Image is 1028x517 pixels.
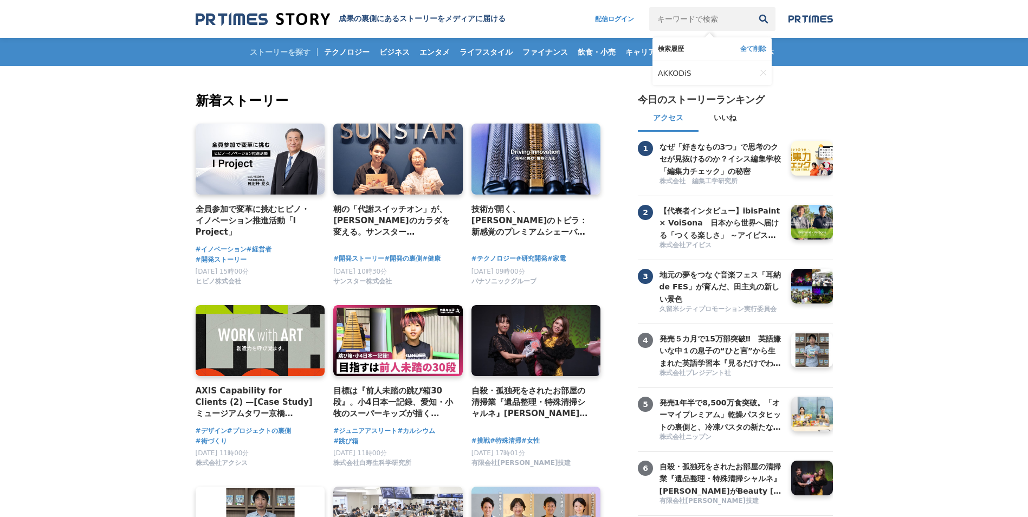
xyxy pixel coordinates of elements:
[196,385,316,420] a: AXIS Capability for Clients (2) —[Case Study] ミュージアムタワー京橋 「WORK with ART」
[227,426,291,436] a: #プロジェクトの裏側
[660,432,712,442] span: 株式会社ニップン
[196,12,506,27] a: 成果の裏側にあるストーリーをメディアに届ける 成果の裏側にあるストーリーをメディアに届ける
[196,255,247,265] a: #開発ストーリー
[384,254,422,264] a: #開発の裏側
[333,203,454,238] a: 朝の「代謝スイッチオン」が、[PERSON_NAME]のカラダを変える。サンスター「[GEOGRAPHIC_DATA]」から生まれた、新しい健康飲料の開発舞台裏
[660,496,759,506] span: 有限会社[PERSON_NAME]技建
[621,38,683,66] a: キャリア・教育
[660,333,783,369] h3: 発売５カ月で15万部突破‼ 英語嫌いな中１の息子の“ひと言”から生まれた英語学習本『見るだけでわかる‼ 英語ピクト図鑑』異例ヒットの要因
[573,47,620,57] span: 飲食・小売
[660,177,783,187] a: 株式会社 編集工学研究所
[521,436,540,446] a: #女性
[471,462,571,469] a: 有限会社[PERSON_NAME]技建
[660,241,783,251] a: 株式会社アイビス
[471,254,516,264] span: #テクノロジー
[415,38,454,66] a: エンタメ
[660,461,783,497] h3: 自殺・孤独死をされたお部屋の清掃業『遺品整理・特殊清掃シャルネ』[PERSON_NAME]がBeauty [GEOGRAPHIC_DATA][PERSON_NAME][GEOGRAPHIC_DA...
[320,47,374,57] span: テクノロジー
[660,333,783,367] a: 発売５カ月で15万部突破‼ 英語嫌いな中１の息子の“ひと言”から生まれた英語学習本『見るだけでわかる‼ 英語ピクト図鑑』異例ヒットの要因
[471,458,571,468] span: 有限会社[PERSON_NAME]技建
[547,254,566,264] a: #家電
[638,106,699,132] button: アクセス
[422,254,441,264] a: #健康
[638,461,653,476] span: 6
[788,15,833,23] img: prtimes
[660,141,783,176] a: なぜ「好きなもの3つ」で思考のクセが見抜けるのか？イシス編集学校「編集力チェック」の秘密
[333,385,454,420] a: 目標は『前人未踏の跳び箱30段』。小4日本一記録、愛知・小牧のスーパーキッズが描く[PERSON_NAME]とは？
[660,269,783,305] h3: 地元の夢をつなぐ音楽フェス「耳納 de FES」が育んだ、田主丸の新しい景色
[660,305,777,314] span: 久留米シティプロモーション実行委員会
[333,436,358,447] a: #跳び箱
[638,333,653,348] span: 4
[660,177,738,186] span: 株式会社 編集工学研究所
[658,69,691,77] span: AKKODiS
[660,461,783,495] a: 自殺・孤独死をされたお部屋の清掃業『遺品整理・特殊清掃シャルネ』[PERSON_NAME]がBeauty [GEOGRAPHIC_DATA][PERSON_NAME][GEOGRAPHIC_DA...
[196,449,249,457] span: [DATE] 11時00分
[471,277,536,286] span: パナソニックグループ
[471,385,592,420] h4: 自殺・孤独死をされたお部屋の清掃業『遺品整理・特殊清掃シャルネ』[PERSON_NAME]がBeauty [GEOGRAPHIC_DATA][PERSON_NAME][GEOGRAPHIC_DA...
[660,397,783,431] a: 発売1年半で8,500万食突破。「オーマイプレミアム」乾燥パスタヒットの裏側と、冷凍パスタの新たな挑戦。徹底的な消費者起点で「おいしさ」を追求するニップンの歩み
[333,277,392,286] span: サンスター株式会社
[333,462,411,469] a: 株式会社白寿生科学研究所
[333,254,384,264] a: #開発ストーリー
[397,426,435,436] a: #カルシウム
[658,61,756,85] a: AKKODiS
[740,44,766,54] button: 全て削除
[638,397,653,412] span: 5
[333,458,411,468] span: 株式会社白寿生科学研究所
[196,91,603,111] h2: 新着ストーリー
[658,44,684,54] span: 検索履歴
[638,205,653,220] span: 2
[621,47,683,57] span: キャリア・教育
[490,436,521,446] a: #特殊清掃
[196,280,241,288] a: ヒビノ株式会社
[196,244,247,255] a: #イノベーション
[196,203,316,238] a: 全員参加で変革に挑むヒビノ・イノベーション推進活動「I Project」
[518,38,572,66] a: ファイナンス
[375,38,414,66] a: ビジネス
[196,436,227,447] a: #街づくり
[196,277,241,286] span: ヒビノ株式会社
[699,106,752,132] button: いいね
[660,205,783,241] h3: 【代表者インタビュー】ibisPaint × VoiSona 日本から世界へ届ける「つくる楽しさ」 ～アイビスがテクノスピーチと挑戦する、新しい創作文化の形成～
[471,449,525,457] span: [DATE] 17時01分
[752,7,775,31] button: 検索
[333,449,387,457] span: [DATE] 11時00分
[196,12,330,27] img: 成果の裏側にあるストーリーをメディアに届ける
[660,369,731,378] span: 株式会社プレジデント社
[660,241,712,250] span: 株式会社アイビス
[660,205,783,240] a: 【代表者インタビュー】ibisPaint × VoiSona 日本から世界へ届ける「つくる楽しさ」 ～アイビスがテクノスピーチと挑戦する、新しい創作文化の形成～
[455,38,517,66] a: ライフスタイル
[660,397,783,433] h3: 発売1年半で8,500万食突破。「オーマイプレミアム」乾燥パスタヒットの裏側と、冷凍パスタの新たな挑戦。徹底的な消費者起点で「おいしさ」を追求するニップンの歩み
[649,7,752,31] input: キーワードで検索
[660,432,783,443] a: 株式会社ニップン
[471,436,490,446] span: #挑戦
[638,269,653,284] span: 3
[196,458,248,468] span: 株式会社アクシス
[660,369,783,379] a: 株式会社プレジデント社
[638,93,765,106] h2: 今日のストーリーランキング
[471,203,592,238] a: 技術が開く、[PERSON_NAME]のトビラ：新感覚のプレミアムシェーバー「ラムダッシュ パームイン」
[333,268,387,275] span: [DATE] 10時30分
[660,269,783,303] a: 地元の夢をつなぐ音楽フェス「耳納 de FES」が育んだ、田主丸の新しい景色
[333,426,397,436] a: #ジュニアアスリート
[516,254,547,264] a: #研究開発
[196,426,227,436] a: #デザイン
[471,268,525,275] span: [DATE] 09時00分
[247,244,271,255] a: #経営者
